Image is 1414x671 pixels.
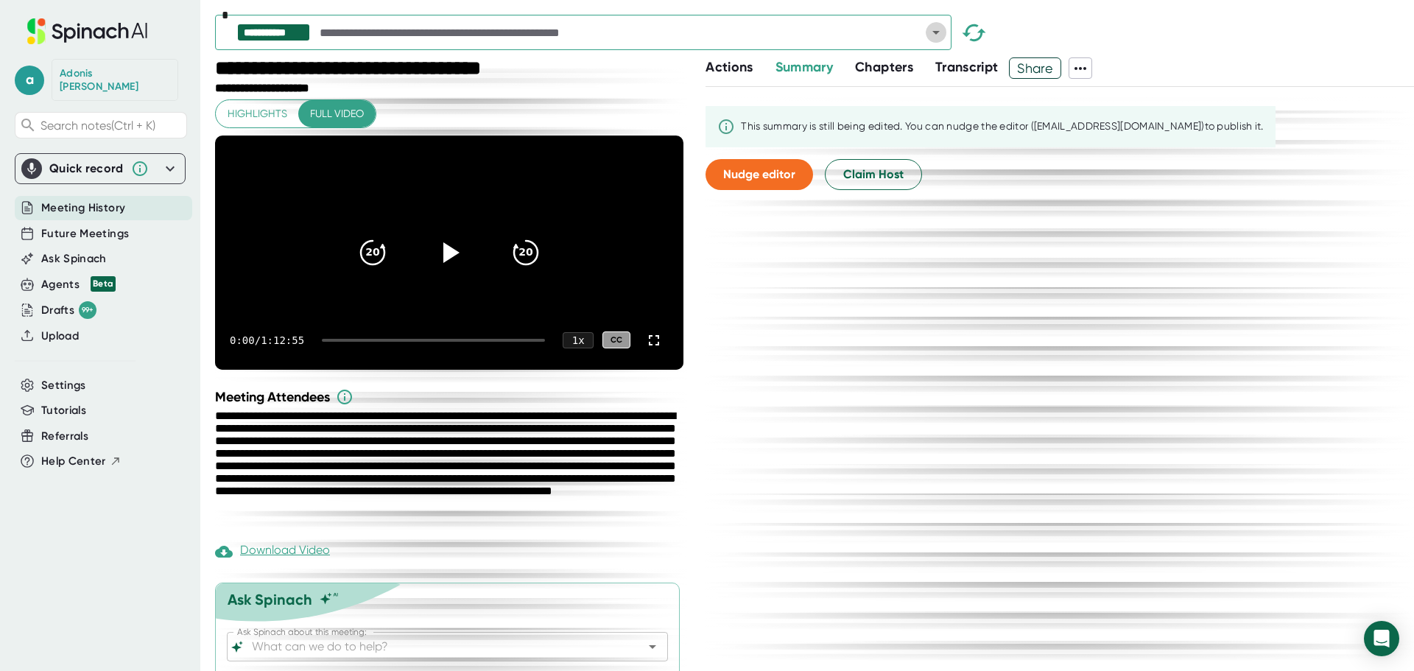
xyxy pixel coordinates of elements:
[79,301,96,319] div: 99+
[41,250,107,267] button: Ask Spinach
[825,159,922,190] button: Claim Host
[723,167,795,181] span: Nudge editor
[215,388,687,406] div: Meeting Attendees
[230,334,304,346] div: 0:00 / 1:12:55
[41,453,122,470] button: Help Center
[741,120,1264,133] div: This summary is still being edited. You can nudge the editor ([EMAIL_ADDRESS][DOMAIN_NAME]) to pu...
[41,328,79,345] button: Upload
[228,591,312,608] div: Ask Spinach
[926,22,946,43] button: Open
[41,276,116,293] div: Agents
[855,57,913,77] button: Chapters
[310,105,364,123] span: Full video
[60,67,170,93] div: Adonis Thompson
[41,225,129,242] button: Future Meetings
[41,428,88,445] button: Referrals
[775,57,833,77] button: Summary
[602,331,630,348] div: CC
[215,543,330,561] div: Download Video
[706,59,753,75] span: Actions
[249,636,620,657] input: What can we do to help?
[21,154,179,183] div: Quick record
[775,59,833,75] span: Summary
[49,161,124,176] div: Quick record
[41,200,125,217] button: Meeting History
[1010,55,1060,81] span: Share
[855,59,913,75] span: Chapters
[228,105,287,123] span: Highlights
[41,276,116,293] button: Agents Beta
[41,301,96,319] div: Drafts
[1009,57,1061,79] button: Share
[91,276,116,292] div: Beta
[41,119,155,133] span: Search notes (Ctrl + K)
[298,100,376,127] button: Full video
[935,57,999,77] button: Transcript
[41,402,86,419] button: Tutorials
[41,301,96,319] button: Drafts 99+
[706,159,813,190] button: Nudge editor
[1364,621,1399,656] div: Open Intercom Messenger
[15,66,44,95] span: a
[935,59,999,75] span: Transcript
[706,57,753,77] button: Actions
[41,377,86,394] button: Settings
[216,100,299,127] button: Highlights
[563,332,594,348] div: 1 x
[843,166,904,183] span: Claim Host
[642,636,663,657] button: Open
[41,453,106,470] span: Help Center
